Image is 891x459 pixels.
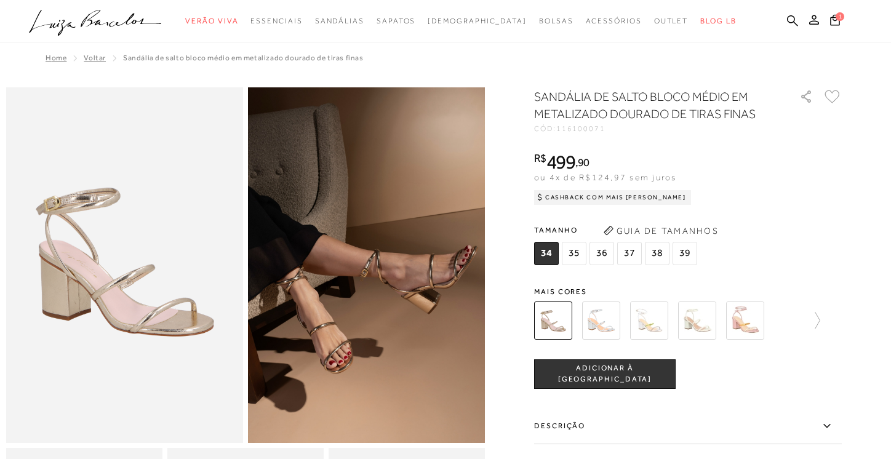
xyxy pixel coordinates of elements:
[586,17,642,25] span: Acessórios
[534,359,676,389] button: ADICIONAR À [GEOGRAPHIC_DATA]
[534,88,765,122] h1: SANDÁLIA DE SALTO BLOCO MÉDIO EM METALIZADO DOURADO DE TIRAS FINAS
[250,17,302,25] span: Essenciais
[84,54,106,62] a: Voltar
[589,242,614,265] span: 36
[826,14,844,30] button: 1
[534,125,780,132] div: CÓD:
[377,10,415,33] a: categoryNavScreenReaderText
[586,10,642,33] a: categoryNavScreenReaderText
[6,87,243,443] img: image
[428,17,527,25] span: [DEMOGRAPHIC_DATA]
[534,288,842,295] span: Mais cores
[539,17,573,25] span: Bolsas
[645,242,669,265] span: 38
[556,124,605,133] span: 116100071
[534,409,842,444] label: Descrição
[700,10,736,33] a: BLOG LB
[185,17,238,25] span: Verão Viva
[315,17,364,25] span: Sandálias
[726,301,764,340] img: SANDÁLIA SALTO MÉDIO ROSÉ
[546,151,575,173] span: 499
[700,17,736,25] span: BLOG LB
[654,17,689,25] span: Outlet
[315,10,364,33] a: categoryNavScreenReaderText
[678,301,716,340] img: SANDÁLIA DE SALTO MÉDIO EM VERNIZ OFF WHITE
[539,10,573,33] a: categoryNavScreenReaderText
[630,301,668,340] img: SANDÁLIA DE SALTO MÉDIO EM METALIZADO PRATA MULTICOR
[46,54,66,62] a: Home
[534,153,546,164] i: R$
[836,12,844,21] span: 1
[582,301,620,340] img: SANDÁLIA DE SALTO BLOCO MÉDIO EM METALIZADO PRATA DE TIRAS FINAS
[250,10,302,33] a: categoryNavScreenReaderText
[185,10,238,33] a: categoryNavScreenReaderText
[123,54,364,62] span: SANDÁLIA DE SALTO BLOCO MÉDIO EM METALIZADO DOURADO DE TIRAS FINAS
[575,157,589,168] i: ,
[534,301,572,340] img: SANDÁLIA DE SALTO BLOCO MÉDIO EM METALIZADO DOURADO DE TIRAS FINAS
[428,10,527,33] a: noSubCategoriesText
[248,87,485,443] img: image
[534,172,676,182] span: ou 4x de R$124,97 sem juros
[578,156,589,169] span: 90
[534,221,700,239] span: Tamanho
[534,190,691,205] div: Cashback com Mais [PERSON_NAME]
[617,242,642,265] span: 37
[535,363,675,385] span: ADICIONAR À [GEOGRAPHIC_DATA]
[562,242,586,265] span: 35
[654,10,689,33] a: categoryNavScreenReaderText
[599,221,722,241] button: Guia de Tamanhos
[673,242,697,265] span: 39
[534,242,559,265] span: 34
[377,17,415,25] span: Sapatos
